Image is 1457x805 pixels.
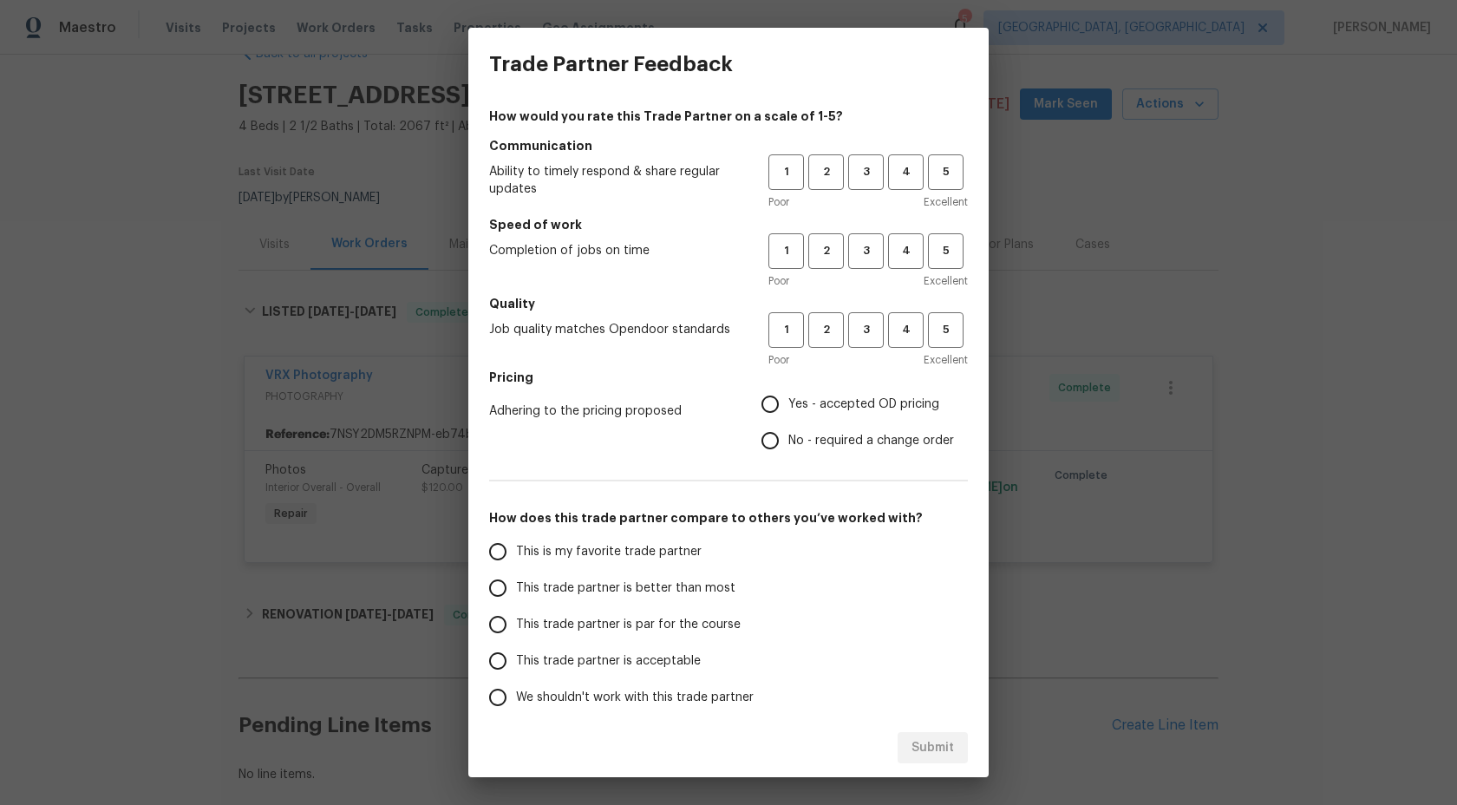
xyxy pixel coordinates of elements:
h5: Quality [489,295,968,312]
button: 1 [768,312,804,348]
h5: Communication [489,137,968,154]
span: Poor [768,351,789,369]
span: This is my favorite trade partner [516,543,702,561]
h5: How does this trade partner compare to others you’ve worked with? [489,509,968,527]
span: 2 [810,162,842,182]
span: Excellent [924,272,968,290]
button: 2 [808,312,844,348]
span: Poor [768,193,789,211]
span: Yes - accepted OD pricing [788,396,939,414]
span: This trade partner is par for the course [516,616,741,634]
span: Excellent [924,193,968,211]
span: 1 [770,241,802,261]
span: We shouldn't work with this trade partner [516,689,754,707]
span: 4 [890,320,922,340]
span: 3 [850,241,882,261]
div: How does this trade partner compare to others you’ve worked with? [489,533,968,716]
button: 1 [768,233,804,269]
button: 5 [928,312,964,348]
button: 2 [808,154,844,190]
button: 3 [848,233,884,269]
button: 1 [768,154,804,190]
span: This trade partner is acceptable [516,652,701,671]
button: 4 [888,233,924,269]
span: Excellent [924,351,968,369]
span: 4 [890,241,922,261]
h4: How would you rate this Trade Partner on a scale of 1-5? [489,108,968,125]
span: 5 [930,320,962,340]
button: 3 [848,154,884,190]
div: Pricing [761,386,968,459]
button: 5 [928,154,964,190]
span: 3 [850,320,882,340]
button: 2 [808,233,844,269]
span: Ability to timely respond & share regular updates [489,163,741,198]
h5: Speed of work [489,216,968,233]
span: Adhering to the pricing proposed [489,402,734,420]
span: Job quality matches Opendoor standards [489,321,741,338]
h3: Trade Partner Feedback [489,52,733,76]
button: 4 [888,154,924,190]
span: 5 [930,162,962,182]
span: 4 [890,162,922,182]
button: 3 [848,312,884,348]
span: 5 [930,241,962,261]
span: This trade partner is better than most [516,579,735,598]
span: No - required a change order [788,432,954,450]
span: 1 [770,320,802,340]
span: 2 [810,320,842,340]
span: 1 [770,162,802,182]
button: 4 [888,312,924,348]
span: Completion of jobs on time [489,242,741,259]
span: Poor [768,272,789,290]
span: 3 [850,162,882,182]
h5: Pricing [489,369,968,386]
button: 5 [928,233,964,269]
span: 2 [810,241,842,261]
